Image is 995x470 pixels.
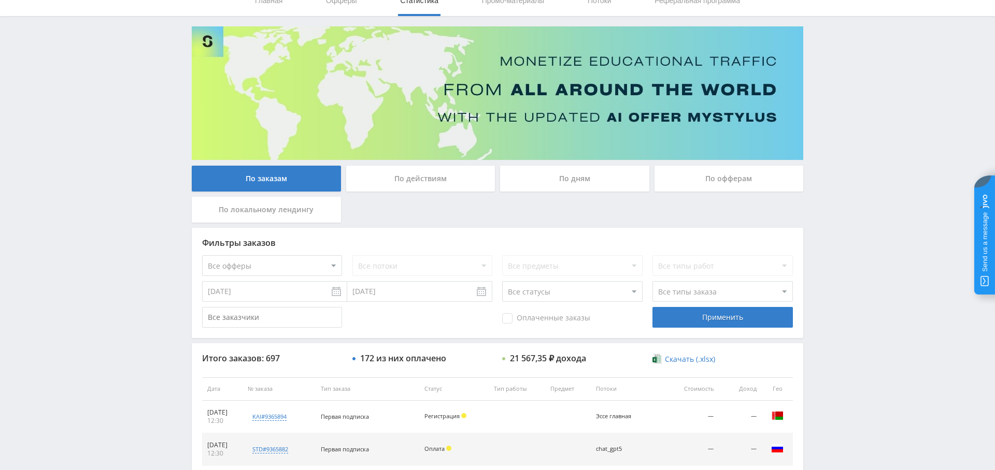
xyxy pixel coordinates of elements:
[321,445,369,453] span: Первая подписка
[666,433,719,466] td: —
[207,441,237,449] div: [DATE]
[510,354,586,363] div: 21 567,35 ₽ дохода
[771,409,784,422] img: blr.png
[207,417,237,425] div: 12:30
[424,412,460,420] span: Регистрация
[202,354,342,363] div: Итого заказов: 697
[321,413,369,420] span: Первая подписка
[207,408,237,417] div: [DATE]
[666,401,719,433] td: —
[489,377,546,401] th: Тип работы
[446,446,451,451] span: Холд
[419,377,488,401] th: Статус
[252,445,288,453] div: std#9365882
[252,413,287,421] div: kai#9365894
[207,449,237,458] div: 12:30
[502,313,590,324] span: Оплаченные заказы
[500,166,649,192] div: По дням
[192,166,341,192] div: По заказам
[719,377,762,401] th: Доход
[461,413,466,418] span: Холд
[202,238,793,247] div: Фильтры заказов
[652,307,792,328] div: Применить
[424,445,445,452] span: Оплата
[719,401,762,433] td: —
[192,197,341,223] div: По локальному лендингу
[666,377,719,401] th: Стоимость
[316,377,419,401] th: Тип заказа
[652,354,715,364] a: Скачать (.xlsx)
[202,307,342,328] input: Все заказчики
[719,433,762,466] td: —
[243,377,316,401] th: № заказа
[596,413,643,420] div: Эссе главная
[665,355,715,363] span: Скачать (.xlsx)
[762,377,793,401] th: Гео
[192,26,803,160] img: Banner
[655,166,804,192] div: По офферам
[202,377,243,401] th: Дата
[545,377,590,401] th: Предмет
[596,446,643,452] div: chat_gpt5
[346,166,495,192] div: По действиям
[591,377,666,401] th: Потоки
[652,354,661,364] img: xlsx
[771,442,784,454] img: rus.png
[360,354,446,363] div: 172 из них оплачено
